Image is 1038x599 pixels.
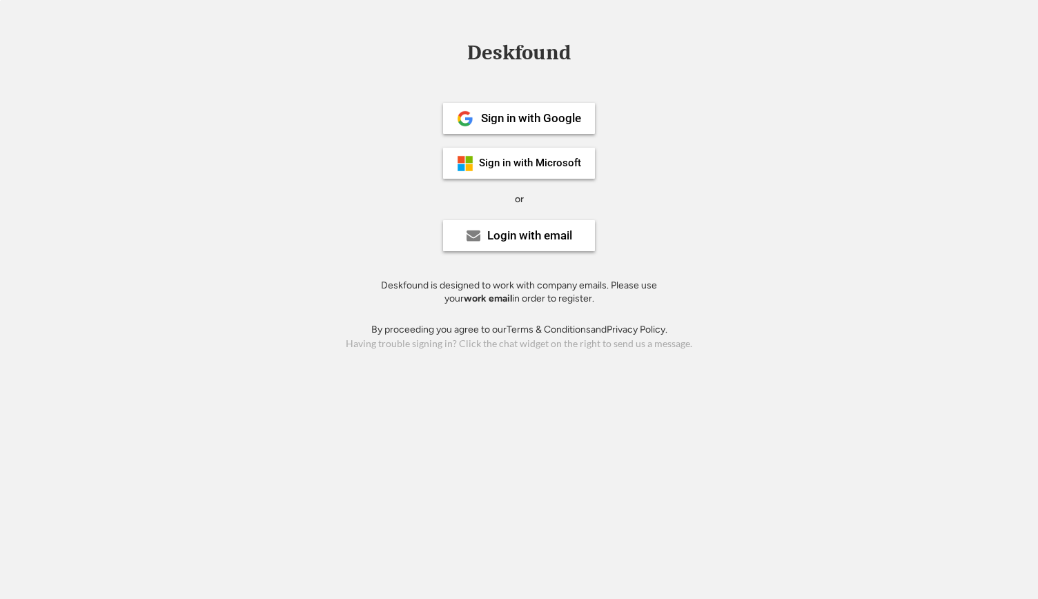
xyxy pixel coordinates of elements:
a: Terms & Conditions [507,324,591,335]
div: or [515,193,524,206]
div: Login with email [487,230,572,242]
div: Sign in with Google [481,112,581,124]
strong: work email [464,293,512,304]
img: 1024px-Google__G__Logo.svg.png [457,110,473,127]
a: Privacy Policy. [607,324,667,335]
img: ms-symbollockup_mssymbol_19.png [457,155,473,172]
div: Sign in with Microsoft [479,158,581,168]
div: Deskfound [460,42,578,63]
div: By proceeding you agree to our and [371,323,667,337]
div: Deskfound is designed to work with company emails. Please use your in order to register. [364,279,674,306]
